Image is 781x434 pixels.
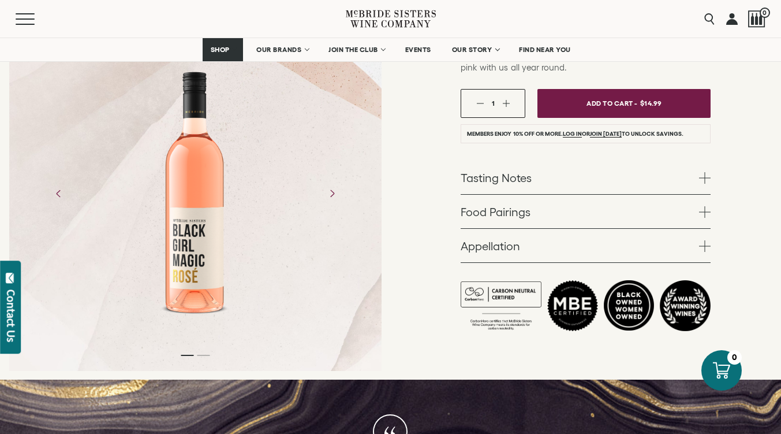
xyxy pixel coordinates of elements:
[760,8,770,18] span: 0
[519,46,571,54] span: FIND NEAR YOU
[181,355,193,356] li: Page dot 1
[452,46,492,54] span: OUR STORY
[249,38,315,61] a: OUR BRANDS
[492,99,495,107] span: 1
[44,179,74,209] button: Previous
[537,89,711,118] button: Add To Cart - $14.99
[461,52,709,72] span: With [PERSON_NAME] like this in the house, you’ll want to drink pink with us all year round.
[590,131,622,138] a: join [DATE]
[461,124,711,143] li: Members enjoy 10% off or more. or to unlock savings.
[321,38,392,61] a: JOIN THE CLUB
[398,38,439,61] a: EVENTS
[328,46,378,54] span: JOIN THE CLUB
[203,38,243,61] a: SHOP
[461,229,711,262] a: Appellation
[511,38,578,61] a: FIND NEAR YOU
[461,195,711,228] a: Food Pairings
[317,179,347,209] button: Next
[461,161,711,194] a: Tasting Notes
[640,95,662,112] span: $14.99
[197,355,210,356] li: Page dot 2
[727,350,742,365] div: 0
[5,290,17,342] div: Contact Us
[563,131,582,138] a: Log in
[586,95,637,112] span: Add To Cart -
[256,46,301,54] span: OUR BRANDS
[210,46,230,54] span: SHOP
[405,46,431,54] span: EVENTS
[16,13,57,25] button: Mobile Menu Trigger
[444,38,506,61] a: OUR STORY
